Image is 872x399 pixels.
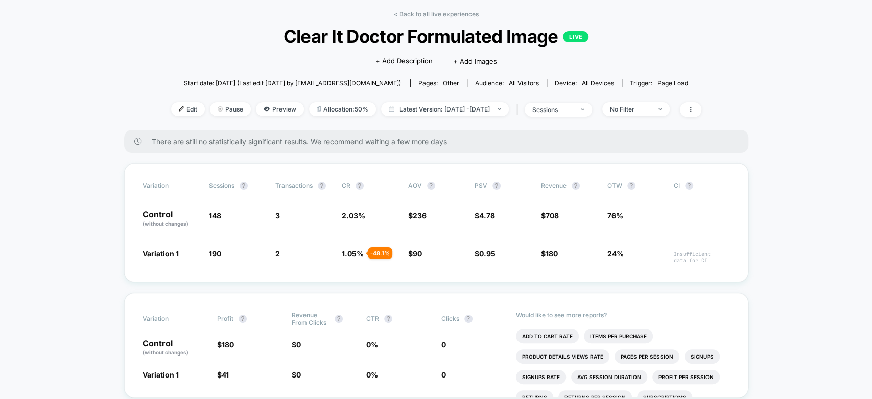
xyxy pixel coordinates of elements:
span: OTW [607,182,664,190]
span: $ [217,370,229,379]
a: < Back to all live experiences [394,10,479,18]
span: + Add Description [375,56,432,66]
span: 148 [209,211,221,220]
li: Profit Per Session [652,370,720,384]
span: | [514,102,525,117]
span: Clicks [441,315,459,322]
span: Latest Version: [DATE] - [DATE] [381,102,509,116]
span: $ [408,211,427,220]
button: ? [335,315,343,323]
span: Transactions [275,182,313,189]
span: 0 [441,370,446,379]
span: Insufficient data for CI [674,251,730,264]
p: Would like to see more reports? [516,311,730,319]
span: all devices [582,79,614,87]
img: edit [179,106,184,112]
button: ? [572,182,580,190]
img: calendar [389,106,394,112]
button: ? [240,182,248,190]
p: Control [143,210,199,228]
img: end [218,106,223,112]
div: sessions [532,106,573,114]
span: Variation [143,311,199,326]
li: Items Per Purchase [584,329,653,343]
span: 180 [546,249,558,258]
span: 2 [275,249,280,258]
span: $ [292,340,301,349]
span: 0 [296,370,301,379]
span: $ [292,370,301,379]
span: (without changes) [143,220,188,227]
span: (without changes) [143,349,188,356]
div: Trigger: [630,79,688,87]
span: 0.95 [479,249,496,258]
span: $ [475,211,495,220]
img: end [658,108,662,110]
span: 1.05 % [342,249,364,258]
span: Edit [171,102,205,116]
span: 0 % [366,370,378,379]
span: + Add Images [453,57,497,65]
span: Device: [547,79,622,87]
span: All Visitors [509,79,539,87]
li: Avg Session Duration [571,370,647,384]
span: 41 [222,370,229,379]
li: Pages Per Session [615,349,679,364]
span: Preview [256,102,304,116]
button: ? [627,182,635,190]
button: ? [685,182,693,190]
li: Signups [685,349,720,364]
span: 708 [546,211,559,220]
span: CTR [366,315,379,322]
span: CI [674,182,730,190]
span: 2.03 % [342,211,365,220]
button: ? [356,182,364,190]
span: Sessions [209,182,234,189]
button: ? [427,182,435,190]
span: 0 % [366,340,378,349]
span: 90 [413,249,422,258]
span: $ [541,211,559,220]
span: Revenue From Clicks [292,311,329,326]
p: LIVE [563,31,588,42]
span: 24% [607,249,624,258]
span: 0 [296,340,301,349]
span: Clear It Doctor Formulated Image [197,26,674,47]
span: There are still no statistically significant results. We recommend waiting a few more days [152,137,728,146]
li: Signups Rate [516,370,566,384]
span: Profit [217,315,233,322]
div: Audience: [475,79,539,87]
span: $ [541,249,558,258]
span: PSV [475,182,487,189]
span: Page Load [657,79,688,87]
span: CR [342,182,350,189]
p: Control [143,339,207,357]
span: Variation 1 [143,249,179,258]
div: - 48.1 % [368,247,392,259]
span: 236 [413,211,427,220]
span: Pause [210,102,251,116]
span: $ [475,249,496,258]
span: $ [217,340,234,349]
span: other [443,79,459,87]
img: end [498,108,501,110]
span: AOV [408,182,422,189]
span: 180 [222,340,234,349]
span: Revenue [541,182,567,189]
span: --- [674,213,730,228]
div: Pages: [418,79,459,87]
li: Product Details Views Rate [516,349,609,364]
img: end [581,108,584,110]
button: ? [318,182,326,190]
button: ? [464,315,473,323]
span: Allocation: 50% [309,102,376,116]
span: 3 [275,211,280,220]
div: No Filter [610,105,651,113]
span: Variation [143,182,199,190]
button: ? [492,182,501,190]
button: ? [384,315,392,323]
span: Variation 1 [143,370,179,379]
span: 76% [607,211,623,220]
span: 190 [209,249,221,258]
img: rebalance [317,106,321,112]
